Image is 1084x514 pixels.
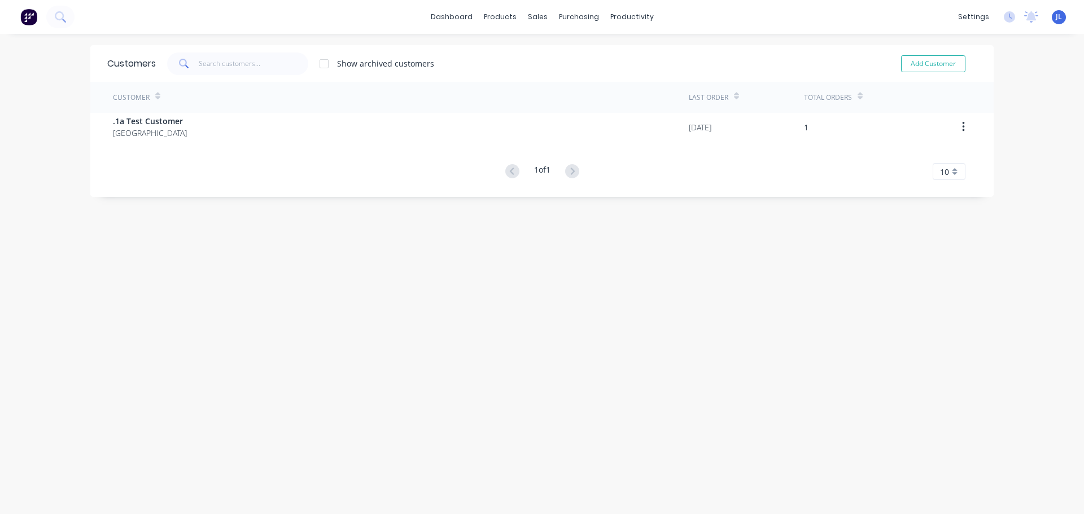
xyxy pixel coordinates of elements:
div: Customers [107,57,156,71]
div: products [478,8,522,25]
input: Search customers... [199,52,309,75]
span: .1a Test Customer [113,115,187,127]
div: sales [522,8,553,25]
div: Total Orders [804,93,852,103]
span: JL [1056,12,1062,22]
span: 10 [940,166,949,178]
div: 1 [804,121,808,133]
div: Show archived customers [337,58,434,69]
div: Last Order [689,93,728,103]
div: productivity [605,8,659,25]
div: Customer [113,93,150,103]
div: settings [952,8,995,25]
button: Add Customer [901,55,965,72]
span: [GEOGRAPHIC_DATA] [113,127,187,139]
div: purchasing [553,8,605,25]
a: dashboard [425,8,478,25]
div: 1 of 1 [534,164,550,180]
img: Factory [20,8,37,25]
div: [DATE] [689,121,711,133]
